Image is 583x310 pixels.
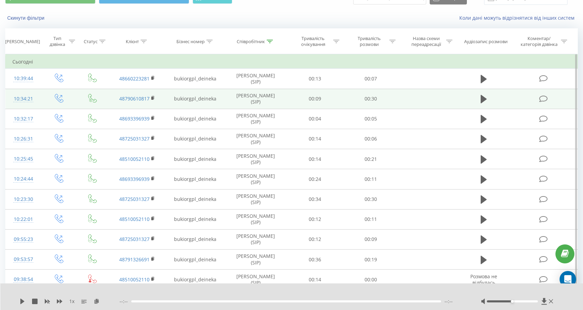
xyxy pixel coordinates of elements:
div: Клієнт [126,39,139,45]
div: 10:32:17 [12,112,34,126]
div: 10:22:01 [12,213,34,226]
div: Тривалість розмови [351,36,388,47]
a: Коли дані можуть відрізнятися вiд інших систем [459,14,578,21]
td: [PERSON_NAME] (SIP) [224,129,287,149]
a: 48791326691 [119,256,150,263]
a: 48725031327 [119,236,150,242]
td: bukiorgpl_deineka [166,270,225,290]
td: [PERSON_NAME] (SIP) [224,189,287,209]
td: [PERSON_NAME] (SIP) [224,69,287,89]
span: 1 x [69,298,74,305]
td: [PERSON_NAME] (SIP) [224,250,287,270]
div: 10:34:21 [12,92,34,106]
td: 00:19 [343,250,399,270]
td: 00:11 [343,169,399,189]
td: [PERSON_NAME] (SIP) [224,270,287,290]
div: Open Intercom Messenger [560,271,576,288]
td: bukiorgpl_deineka [166,189,225,209]
td: bukiorgpl_deineka [166,89,225,109]
td: 00:05 [343,109,399,129]
div: Статус [84,39,98,45]
td: bukiorgpl_deineka [166,109,225,129]
td: 00:04 [287,109,343,129]
div: 10:23:30 [12,193,34,206]
span: --:-- [120,298,131,305]
td: [PERSON_NAME] (SIP) [224,109,287,129]
div: Accessibility label [511,300,514,303]
td: 00:30 [343,189,399,209]
div: Аудіозапис розмови [464,39,508,45]
div: 10:26:31 [12,132,34,146]
div: Бізнес номер [176,39,205,45]
div: Тривалість очікування [295,36,331,47]
a: 48725031327 [119,135,150,142]
td: 00:36 [287,250,343,270]
td: [PERSON_NAME] (SIP) [224,149,287,169]
span: Розмова не відбулась [470,273,497,286]
td: 00:34 [287,189,343,209]
td: 00:30 [343,89,399,109]
td: bukiorgpl_deineka [166,69,225,89]
td: [PERSON_NAME] (SIP) [224,89,287,109]
td: 00:21 [343,149,399,169]
div: Тип дзвінка [47,36,67,47]
div: 09:38:54 [12,273,34,286]
td: 00:06 [343,129,399,149]
div: 10:39:44 [12,72,34,85]
button: Скинути фільтри [5,15,48,21]
td: 00:12 [287,229,343,249]
td: bukiorgpl_deineka [166,250,225,270]
td: 00:14 [287,129,343,149]
td: 00:12 [287,209,343,229]
a: 48693396939 [119,176,150,182]
a: 48510052110 [119,216,150,222]
td: bukiorgpl_deineka [166,229,225,249]
div: Співробітник [237,39,265,45]
td: 00:14 [287,149,343,169]
td: 00:11 [343,209,399,229]
td: [PERSON_NAME] (SIP) [224,169,287,189]
a: 48510052110 [119,276,150,283]
td: 00:24 [287,169,343,189]
a: 48725031327 [119,196,150,202]
td: [PERSON_NAME] (SIP) [224,229,287,249]
td: 00:09 [287,89,343,109]
div: 10:25:45 [12,152,34,166]
td: 00:14 [287,270,343,290]
div: [PERSON_NAME] [5,39,40,45]
td: bukiorgpl_deineka [166,169,225,189]
td: [PERSON_NAME] (SIP) [224,209,287,229]
td: 00:13 [287,69,343,89]
a: 48790610817 [119,95,150,102]
a: 48660223281 [119,75,150,82]
a: 48693396939 [119,115,150,122]
div: Коментар/категорія дзвінка [519,36,559,47]
td: Сьогодні [6,55,578,69]
a: 48510052110 [119,156,150,162]
td: 00:09 [343,229,399,249]
span: --:-- [444,298,453,305]
td: 00:00 [343,270,399,290]
div: 10:24:44 [12,172,34,186]
div: Назва схеми переадресації [408,36,444,47]
td: bukiorgpl_deineka [166,149,225,169]
div: 09:55:23 [12,233,34,246]
td: 00:07 [343,69,399,89]
td: bukiorgpl_deineka [166,209,225,229]
td: bukiorgpl_deineka [166,129,225,149]
div: 09:53:57 [12,253,34,266]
